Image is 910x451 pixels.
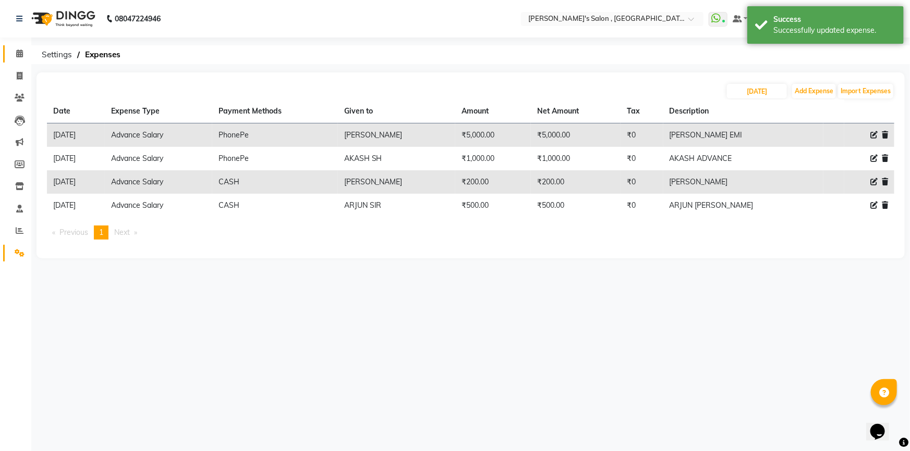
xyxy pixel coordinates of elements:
td: ₹500.00 [531,194,621,217]
th: Date [47,99,105,123]
button: Import Expenses [838,84,893,98]
td: ₹500.00 [455,194,530,217]
span: 1 [99,228,103,237]
th: Given to [338,99,456,123]
td: Advance Salary [105,170,212,194]
td: [PERSON_NAME] [338,170,456,194]
td: [PERSON_NAME] [663,170,823,194]
td: CASH [212,170,338,194]
td: AKASH ADVANCE [663,147,823,170]
td: Advance Salary [105,123,212,147]
td: [DATE] [47,147,105,170]
td: ₹1,000.00 [531,147,621,170]
td: ARJUN SIR [338,194,456,217]
span: Next [114,228,130,237]
td: Advance Salary [105,194,212,217]
span: Previous [59,228,88,237]
td: ₹5,000.00 [455,123,530,147]
td: [DATE] [47,194,105,217]
td: [PERSON_NAME] [338,123,456,147]
th: Tax [621,99,663,123]
td: PhonePe [212,123,338,147]
button: Add Expense [792,84,836,98]
td: PhonePe [212,147,338,170]
b: 08047224946 [115,4,161,33]
th: Amount [455,99,530,123]
nav: Pagination [47,226,894,240]
td: [PERSON_NAME] EMI [663,123,823,147]
td: Advance Salary [105,147,212,170]
td: ₹0 [621,123,663,147]
td: ₹0 [621,170,663,194]
td: ₹0 [621,147,663,170]
input: PLACEHOLDER.DATE [727,84,787,98]
td: [DATE] [47,123,105,147]
span: Expenses [80,45,126,64]
img: logo [27,4,98,33]
th: Payment Methods [212,99,338,123]
th: Description [663,99,823,123]
th: Expense Type [105,99,212,123]
td: ₹0 [621,194,663,217]
td: ₹5,000.00 [531,123,621,147]
td: ₹200.00 [531,170,621,194]
th: Net Amount [531,99,621,123]
td: AKASH SH [338,147,456,170]
td: ₹200.00 [455,170,530,194]
iframe: chat widget [866,409,900,441]
td: ARJUN [PERSON_NAME] [663,194,823,217]
div: Successfully updated expense. [773,25,896,36]
td: ₹1,000.00 [455,147,530,170]
td: CASH [212,194,338,217]
td: [DATE] [47,170,105,194]
div: Success [773,14,896,25]
span: Settings [37,45,77,64]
